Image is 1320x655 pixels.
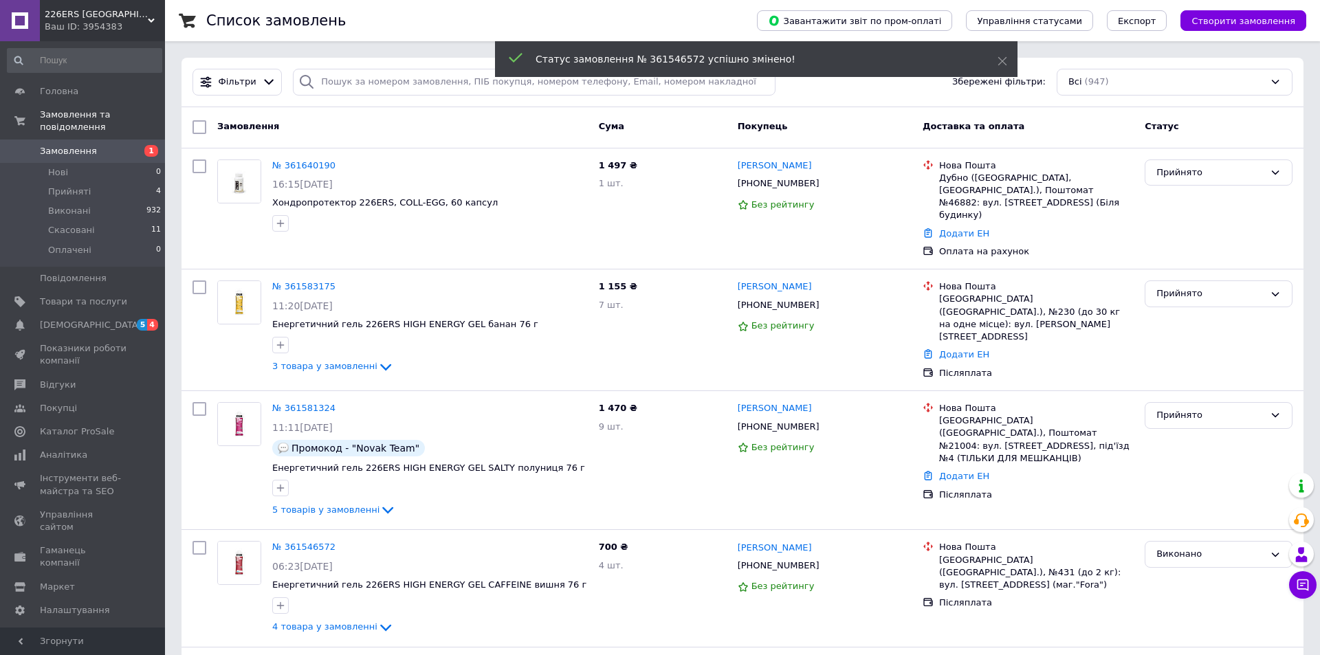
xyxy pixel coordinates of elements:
span: Без рейтингу [751,320,815,331]
span: 4 [147,319,158,331]
span: Оплачені [48,244,91,256]
a: Фото товару [217,159,261,203]
span: 1 155 ₴ [599,281,637,291]
span: Доставка та оплата [923,121,1024,131]
div: Статус замовлення № 361546572 успішно змінено! [536,52,963,66]
span: Замовлення [40,145,97,157]
span: 11 [151,224,161,236]
input: Пошук за номером замовлення, ПІБ покупця, номером телефону, Email, номером накладної [293,69,775,96]
a: Фото товару [217,402,261,446]
div: Оплата на рахунок [939,245,1134,258]
a: 4 товара у замовленні [272,621,394,632]
button: Створити замовлення [1180,10,1306,31]
div: Виконано [1156,547,1264,562]
span: 5 [137,319,148,331]
button: Експорт [1107,10,1167,31]
span: 11:20[DATE] [272,300,333,311]
span: 11:11[DATE] [272,422,333,433]
span: Виконані [48,205,91,217]
span: Головна [40,85,78,98]
div: Нова Пошта [939,541,1134,553]
span: 1 497 ₴ [599,160,637,170]
a: [PERSON_NAME] [738,402,812,415]
div: Прийнято [1156,166,1264,180]
span: Гаманець компанії [40,544,127,569]
div: Нова Пошта [939,280,1134,293]
div: Нова Пошта [939,402,1134,414]
a: Додати ЕН [939,471,989,481]
button: Чат з покупцем [1289,571,1317,599]
a: [PERSON_NAME] [738,542,812,555]
a: Фото товару [217,541,261,585]
span: Покупець [738,121,788,131]
div: Післяплата [939,367,1134,379]
a: [PERSON_NAME] [738,280,812,293]
a: Енергетичний гель 226ERS HIGH ENERGY GEL CAFFEINE вишня 76 г [272,579,586,590]
div: [PHONE_NUMBER] [735,557,822,575]
div: [GEOGRAPHIC_DATA] ([GEOGRAPHIC_DATA].), №230 (до 30 кг на одне місце): вул. [PERSON_NAME][STREET_... [939,293,1134,343]
a: Фото товару [217,280,261,324]
span: Покупці [40,402,77,414]
span: Нові [48,166,68,179]
h1: Список замовлень [206,12,346,29]
span: Промокод - "Novak Team" [291,443,419,454]
span: 7 шт. [599,300,624,310]
div: [GEOGRAPHIC_DATA] ([GEOGRAPHIC_DATA].), №431 (до 2 кг): вул. [STREET_ADDRESS] (маг."Fora") [939,554,1134,592]
span: 1 [144,145,158,157]
span: Завантажити звіт по пром-оплаті [768,14,941,27]
span: Повідомлення [40,272,107,285]
span: 9 шт. [599,421,624,432]
div: Прийнято [1156,287,1264,301]
a: Додати ЕН [939,349,989,359]
span: Замовлення [217,121,279,131]
a: 3 товара у замовленні [272,361,394,371]
span: Прийняті [48,186,91,198]
div: [PHONE_NUMBER] [735,296,822,314]
span: Всі [1068,76,1082,89]
img: :speech_balloon: [278,443,289,454]
a: № 361640190 [272,160,335,170]
span: 06:23[DATE] [272,561,333,572]
span: Інструменти веб-майстра та SEO [40,472,127,497]
a: № 361581324 [272,403,335,413]
span: Без рейтингу [751,442,815,452]
span: Фільтри [219,76,256,89]
a: 5 товарів у замовленні [272,504,396,515]
span: Показники роботи компанії [40,342,127,367]
span: Каталог ProSale [40,425,114,438]
span: Без рейтингу [751,581,815,591]
span: Cума [599,121,624,131]
span: Без рейтингу [751,199,815,210]
span: 4 [156,186,161,198]
div: Післяплата [939,597,1134,609]
span: Скасовані [48,224,95,236]
span: [DEMOGRAPHIC_DATA] [40,319,142,331]
a: Енергетичний гель 226ERS HIGH ENERGY GEL банан 76 г [272,319,538,329]
span: 5 товарів у замовленні [272,504,379,515]
span: (947) [1085,76,1109,87]
span: Аналітика [40,449,87,461]
a: № 361583175 [272,281,335,291]
div: Дубно ([GEOGRAPHIC_DATA], [GEOGRAPHIC_DATA].), Поштомат №46882: вул. [STREET_ADDRESS] (Біля будинку) [939,172,1134,222]
div: [GEOGRAPHIC_DATA] ([GEOGRAPHIC_DATA].), Поштомат №21004: вул. [STREET_ADDRESS], під'їзд №4 (ТІЛЬК... [939,414,1134,465]
a: Енергетичний гель 226ERS HIGH ENERGY GEL SALTY полуниця 76 г [272,463,585,473]
span: Товари та послуги [40,296,127,308]
span: Управління сайтом [40,509,127,533]
a: Додати ЕН [939,228,989,238]
div: [PHONE_NUMBER] [735,175,822,192]
div: Ваш ID: 3954383 [45,21,165,33]
button: Управління статусами [966,10,1093,31]
span: Налаштування [40,604,110,617]
span: 226ERS Ukraine [45,8,148,21]
span: 0 [156,166,161,179]
span: Замовлення та повідомлення [40,109,165,133]
div: [PHONE_NUMBER] [735,418,822,436]
a: № 361546572 [272,542,335,552]
span: Маркет [40,581,75,593]
span: Статус [1145,121,1179,131]
img: Фото товару [218,281,261,324]
span: 1 470 ₴ [599,403,637,413]
img: Фото товару [218,542,261,584]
